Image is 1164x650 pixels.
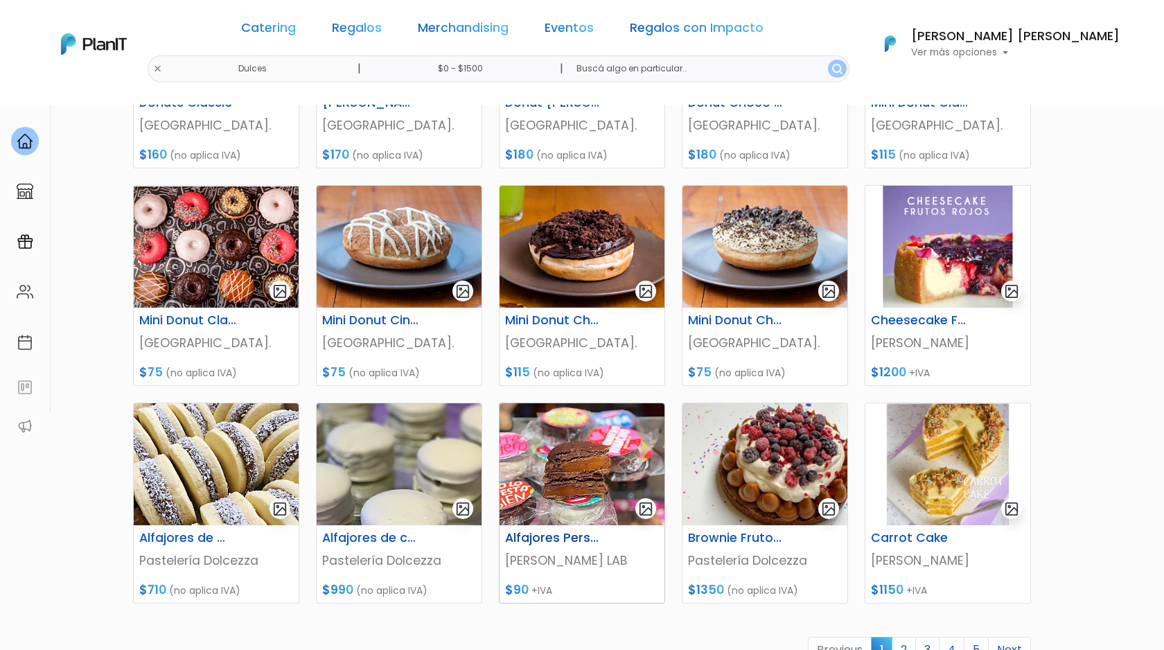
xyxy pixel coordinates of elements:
p: | [358,60,361,77]
span: (no aplica IVA) [899,148,970,162]
span: $75 [139,364,163,380]
p: [GEOGRAPHIC_DATA]. [322,334,476,352]
a: Regalos [332,22,382,39]
a: gallery-light Mini Donut Classic/Color [GEOGRAPHIC_DATA]. $75 (no aplica IVA) [133,185,299,386]
div: ¿Necesitás ayuda? [71,13,200,40]
a: Merchandising [418,22,509,39]
img: thumb_Rosquilla_Choco_-_Brownie.png [500,186,664,308]
img: close-6986928ebcb1d6c9903e3b54e860dbc4d054630f23adef3a32610726dff6a82b.svg [153,64,162,73]
img: PlanIt Logo [875,28,906,59]
img: thumb_alfa_choco_blanco.jpg [317,403,482,525]
p: [GEOGRAPHIC_DATA]. [139,116,293,134]
img: thumb_Rosquilla_Cinnnamon.png [317,186,482,308]
h6: Mini Donut Cinnamon [314,313,427,328]
p: [GEOGRAPHIC_DATA]. [505,334,659,352]
p: Ver más opciones [911,48,1120,58]
h6: Alfajores de chocolate blanco [314,531,427,545]
p: [GEOGRAPHIC_DATA]. [322,116,476,134]
img: people-662611757002400ad9ed0e3c099ab2801c6687ba6c219adb57efc949bc21e19d.svg [17,283,33,300]
p: [GEOGRAPHIC_DATA]. [139,334,293,352]
a: gallery-light Brownie Frutos rojos Pastelería Dolcezza $1350 (no aplica IVA) [682,403,848,604]
h6: Mini Donut Choco Brownie [497,313,610,328]
span: $1350 [688,581,724,598]
a: Eventos [545,22,594,39]
h6: [PERSON_NAME] [PERSON_NAME] [911,30,1120,43]
p: [GEOGRAPHIC_DATA]. [505,116,659,134]
p: Pastelería Dolcezza [322,552,476,570]
span: $75 [688,364,712,380]
img: thumb_varias.png [134,186,299,308]
span: $180 [505,146,533,163]
a: Catering [241,22,296,39]
img: gallery-light [821,283,837,299]
span: (no aplica IVA) [352,148,423,162]
a: Regalos con Impacto [630,22,764,39]
p: [GEOGRAPHIC_DATA]. [871,116,1025,134]
span: $990 [322,581,353,598]
img: feedback-78b5a0c8f98aac82b08bfc38622c3050aee476f2c9584af64705fc4e61158814.svg [17,379,33,396]
img: thumb_alfajor.jpg [500,403,664,525]
img: gallery-light [1004,501,1020,517]
a: gallery-light Alfajores Personalizados [PERSON_NAME] LAB $90 +IVA [499,403,665,604]
h6: Brownie Frutos rojos [680,531,793,545]
img: gallery-light [638,501,654,517]
span: $160 [139,146,167,163]
span: (no aplica IVA) [170,148,241,162]
img: gallery-light [1004,283,1020,299]
img: gallery-light [455,283,471,299]
p: Pastelería Dolcezza [688,552,842,570]
span: $115 [871,146,896,163]
p: [PERSON_NAME] [871,334,1025,352]
span: (no aplica IVA) [714,366,786,380]
img: gallery-light [638,283,654,299]
span: $115 [505,364,530,380]
a: gallery-light Cheesecake Frutos Rojos [PERSON_NAME] $1200 +IVA [865,185,1031,386]
span: +IVA [531,583,552,597]
h6: Mini Donut Choco Oreo [680,313,793,328]
img: gallery-light [272,283,288,299]
img: partners-52edf745621dab592f3b2c58e3bca9d71375a7ef29c3b500c9f145b62cc070d4.svg [17,418,33,434]
p: [PERSON_NAME] [871,552,1025,570]
p: [GEOGRAPHIC_DATA]. [688,334,842,352]
img: gallery-light [272,501,288,517]
img: thumb_IMG_9733.JPG [682,403,847,525]
span: (no aplica IVA) [533,366,604,380]
a: gallery-light Alfajores de chocolate blanco Pastelería Dolcezza $990 (no aplica IVA) [316,403,482,604]
span: (no aplica IVA) [166,366,237,380]
img: PlanIt Logo [61,33,127,55]
img: thumb_alfajor_maicena2.jpg [134,403,299,525]
span: $1150 [871,581,903,598]
button: PlanIt Logo [PERSON_NAME] [PERSON_NAME] Ver más opciones [867,26,1120,62]
a: gallery-light Alfajores de maicena Pastelería Dolcezza $710 (no aplica IVA) [133,403,299,604]
span: (no aplica IVA) [349,366,420,380]
span: +IVA [909,366,930,380]
span: (no aplica IVA) [536,148,608,162]
span: $170 [322,146,349,163]
img: search_button-432b6d5273f82d61273b3651a40e1bd1b912527efae98b1b7a1b2c0702e16a8d.svg [832,64,843,74]
a: gallery-light Carrot Cake [PERSON_NAME] $1150 +IVA [865,403,1031,604]
img: gallery-light [821,501,837,517]
span: $180 [688,146,716,163]
span: $710 [139,581,166,598]
p: | [560,60,563,77]
span: +IVA [906,583,927,597]
img: thumb_WhatsApp_Image_2023-11-27_at_15.39.18__1_.jpg [865,186,1030,308]
span: $1200 [871,364,906,380]
h6: Carrot Cake [863,531,976,545]
img: calendar-87d922413cdce8b2cf7b7f5f62616a5cf9e4887200fb71536465627b3292af00.svg [17,334,33,351]
span: (no aplica IVA) [169,583,240,597]
img: home-e721727adea9d79c4d83392d1f703f7f8bce08238fde08b1acbfd93340b81755.svg [17,133,33,150]
span: (no aplica IVA) [719,148,791,162]
h6: Mini Donut Classic/Color [131,313,245,328]
span: (no aplica IVA) [727,583,798,597]
p: [PERSON_NAME] LAB [505,552,659,570]
h6: Alfajores de maicena [131,531,245,545]
p: Pastelería Dolcezza [139,552,293,570]
a: gallery-light Mini Donut Choco Brownie [GEOGRAPHIC_DATA]. $115 (no aplica IVA) [499,185,665,386]
input: Buscá algo en particular.. [565,55,849,82]
img: thumb_WhatsApp_Image_2023-11-27_at_15.39.20.jpg [865,403,1030,525]
img: thumb_Rosquilla_Choco_-_Oreo.png [682,186,847,308]
span: (no aplica IVA) [356,583,427,597]
h6: Cheesecake Frutos Rojos [863,313,976,328]
img: campaigns-02234683943229c281be62815700db0a1741e53638e28bf9629b52c665b00959.svg [17,234,33,250]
